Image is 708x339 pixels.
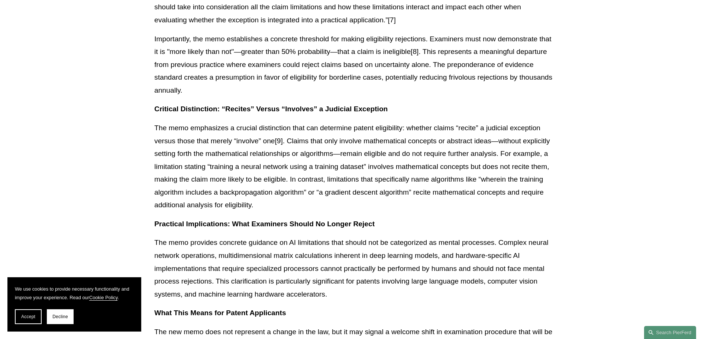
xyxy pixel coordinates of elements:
button: Decline [47,309,74,324]
strong: Practical Implications: What Examiners Should No Longer Reject [154,220,375,228]
p: We use cookies to provide necessary functionality and improve your experience. Read our . [15,285,134,302]
p: The memo emphasizes a crucial distinction that can determine patent eligibility: whether claims “... [154,122,553,212]
strong: What This Means for Patent Applicants [154,309,286,317]
span: Accept [21,314,35,319]
strong: Critical Distinction: “Recites” Versus “Involves” a Judicial Exception [154,105,388,113]
section: Cookie banner [7,277,141,332]
button: Accept [15,309,42,324]
p: The memo provides concrete guidance on AI limitations that should not be categorized as mental pr... [154,236,553,301]
span: Decline [52,314,68,319]
p: Importantly, the memo establishes a concrete threshold for making eligibility rejections. Examine... [154,33,553,97]
a: Search this site [644,326,696,339]
a: Cookie Policy [89,295,118,300]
